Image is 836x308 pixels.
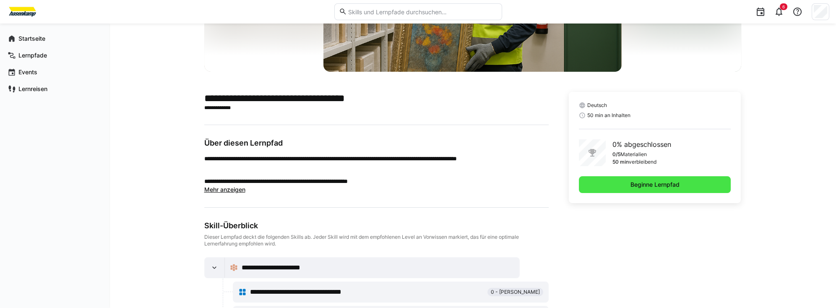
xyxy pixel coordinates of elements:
div: Skill-Überblick [204,221,549,230]
p: 0% abgeschlossen [612,139,671,149]
div: Dieser Lernpfad deckt die folgenden Skills ab. Jeder Skill wird mit dem empfohlenen Level an Vorw... [204,234,549,247]
p: 0/5 [612,151,620,158]
span: Mehr anzeigen [204,186,245,193]
h3: Über diesen Lernpfad [204,138,549,148]
input: Skills und Lernpfade durchsuchen… [347,8,497,16]
button: Beginne Lernpfad [579,176,731,193]
span: 50 min an Inhalten [587,112,630,119]
span: 0 - [PERSON_NAME] [491,289,540,295]
p: verbleibend [629,159,656,165]
span: 6 [782,4,785,9]
span: Deutsch [587,102,607,109]
p: Materialien [620,151,647,158]
span: Beginne Lernpfad [629,180,681,189]
p: 50 min [612,159,629,165]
